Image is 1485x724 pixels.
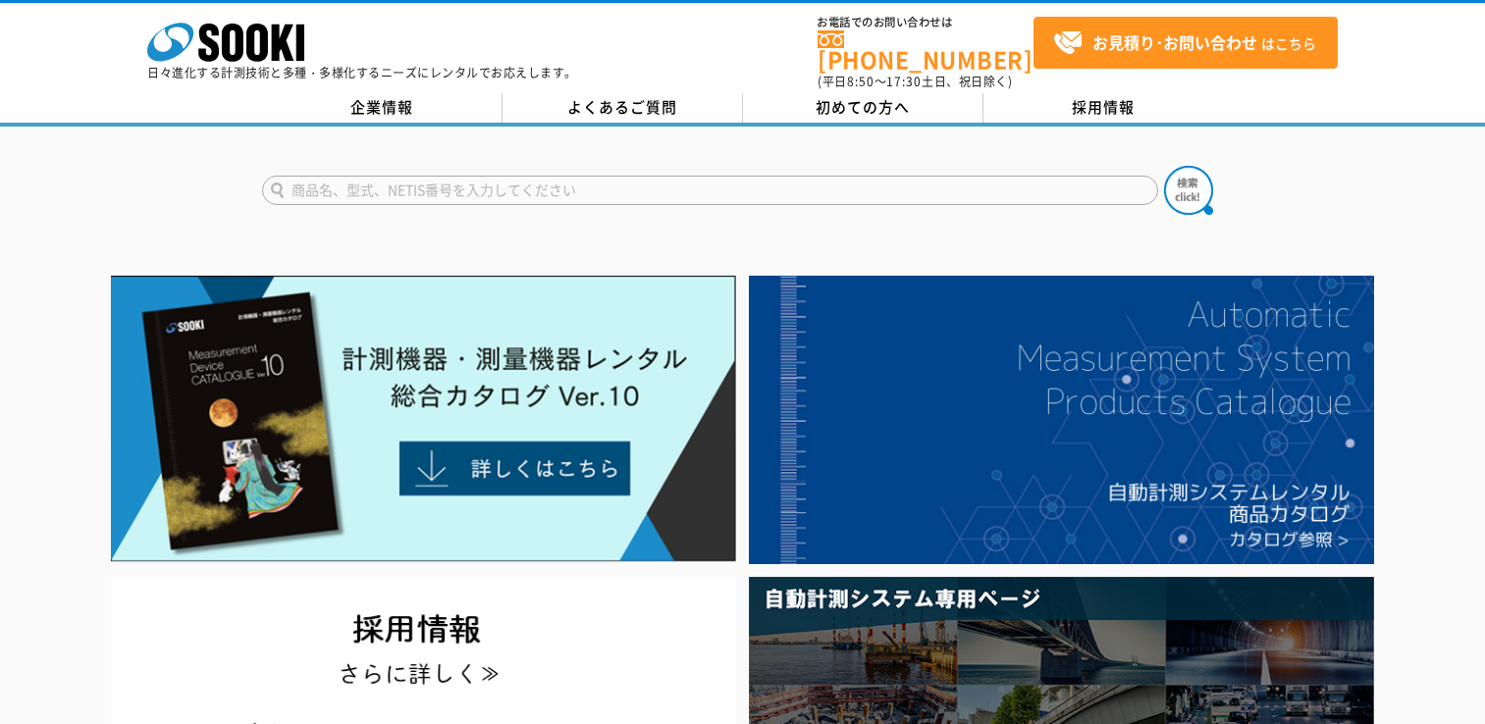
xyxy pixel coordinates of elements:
[262,93,503,123] a: 企業情報
[847,73,875,90] span: 8:50
[262,176,1158,205] input: 商品名、型式、NETIS番号を入力してください
[983,93,1224,123] a: 採用情報
[503,93,743,123] a: よくあるご質問
[818,30,1034,71] a: [PHONE_NUMBER]
[1053,28,1316,58] span: はこちら
[818,73,1012,90] span: (平日 ～ 土日、祝日除く)
[1164,166,1213,215] img: btn_search.png
[1034,17,1338,69] a: お見積り･お問い合わせはこちら
[111,276,736,562] img: Catalog Ver10
[886,73,922,90] span: 17:30
[818,17,1034,28] span: お電話でのお問い合わせは
[743,93,983,123] a: 初めての方へ
[147,67,577,78] p: 日々進化する計測技術と多種・多様化するニーズにレンタルでお応えします。
[816,96,910,118] span: 初めての方へ
[749,276,1374,564] img: 自動計測システムカタログ
[1092,30,1257,54] strong: お見積り･お問い合わせ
